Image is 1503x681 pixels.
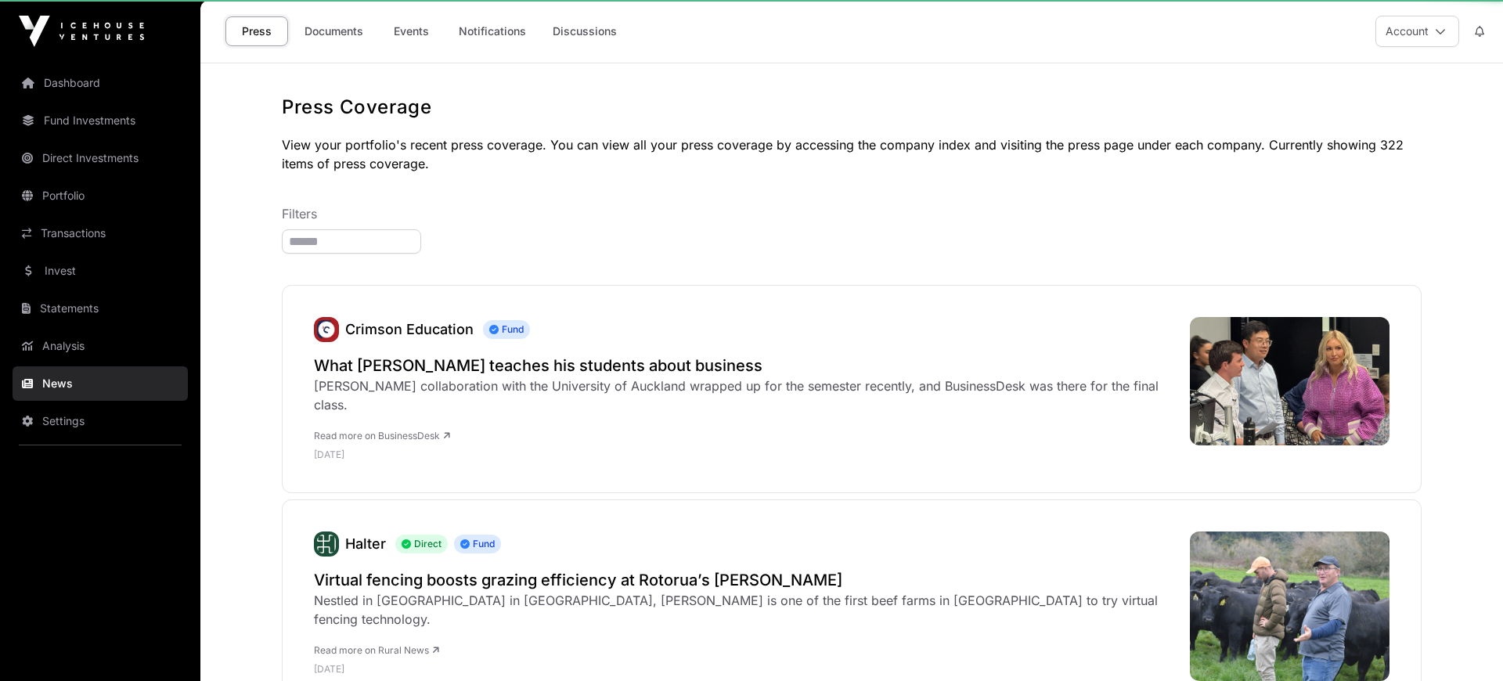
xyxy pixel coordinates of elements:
[1425,606,1503,681] iframe: Chat Widget
[314,430,450,441] a: Read more on BusinessDesk
[13,178,188,213] a: Portfolio
[13,216,188,250] a: Transactions
[314,317,339,342] img: unnamed.jpg
[225,16,288,46] a: Press
[314,531,339,557] a: Halter
[13,404,188,438] a: Settings
[395,535,448,553] span: Direct
[345,321,474,337] a: Crimson Education
[314,663,1174,676] p: [DATE]
[13,291,188,326] a: Statements
[13,366,188,401] a: News
[13,329,188,363] a: Analysis
[314,591,1174,629] div: Nestled in [GEOGRAPHIC_DATA] in [GEOGRAPHIC_DATA], [PERSON_NAME] is one of the first beef farms i...
[449,16,536,46] a: Notifications
[314,449,1174,461] p: [DATE]
[282,204,1422,223] p: Filters
[483,320,530,339] span: Fund
[314,569,1174,591] a: Virtual fencing boosts grazing efficiency at Rotorua’s [PERSON_NAME]
[1190,531,1389,681] img: 59f94eba003c481c69c20ccded13f243_XL.jpg
[1375,16,1459,47] button: Account
[282,95,1422,120] h1: Press Coverage
[542,16,627,46] a: Discussions
[1190,317,1389,445] img: beaton-mowbray-fz.jpg
[314,355,1174,377] a: What [PERSON_NAME] teaches his students about business
[294,16,373,46] a: Documents
[314,531,339,557] img: Halter-Favicon.svg
[345,535,386,552] a: Halter
[19,16,144,47] img: Icehouse Ventures Logo
[314,644,439,656] a: Read more on Rural News
[13,141,188,175] a: Direct Investments
[314,377,1174,414] div: [PERSON_NAME] collaboration with the University of Auckland wrapped up for the semester recently,...
[380,16,442,46] a: Events
[282,135,1422,173] p: View your portfolio's recent press coverage. You can view all your press coverage by accessing th...
[314,317,339,342] a: Crimson Education
[13,66,188,100] a: Dashboard
[454,535,501,553] span: Fund
[13,103,188,138] a: Fund Investments
[13,254,188,288] a: Invest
